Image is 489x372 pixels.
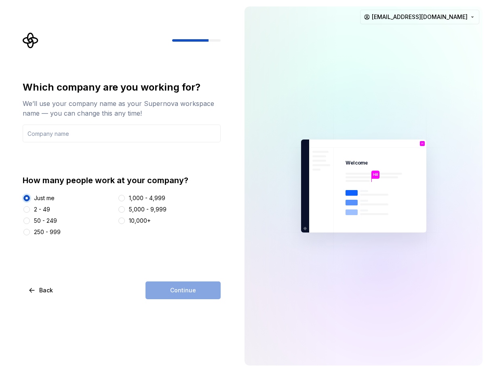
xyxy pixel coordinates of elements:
[23,32,39,49] svg: Supernova Logo
[129,205,167,213] div: 5,000 - 9,999
[23,81,221,94] div: Which company are you working for?
[346,160,368,166] p: Welcome
[23,99,221,118] div: We’ll use your company name as your Supernova workspace name — you can change this any time!
[23,281,60,299] button: Back
[23,125,221,142] input: Company name
[360,10,479,24] button: [EMAIL_ADDRESS][DOMAIN_NAME]
[34,217,57,225] div: 50 - 249
[34,205,50,213] div: 2 - 49
[372,13,468,21] span: [EMAIL_ADDRESS][DOMAIN_NAME]
[34,194,55,202] div: Just me
[129,217,151,225] div: 10,000+
[421,142,423,145] p: H
[373,172,378,177] p: Hill
[129,194,165,202] div: 1,000 - 4,999
[39,286,53,294] span: Back
[23,175,221,186] div: How many people work at your company?
[34,228,61,236] div: 250 - 999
